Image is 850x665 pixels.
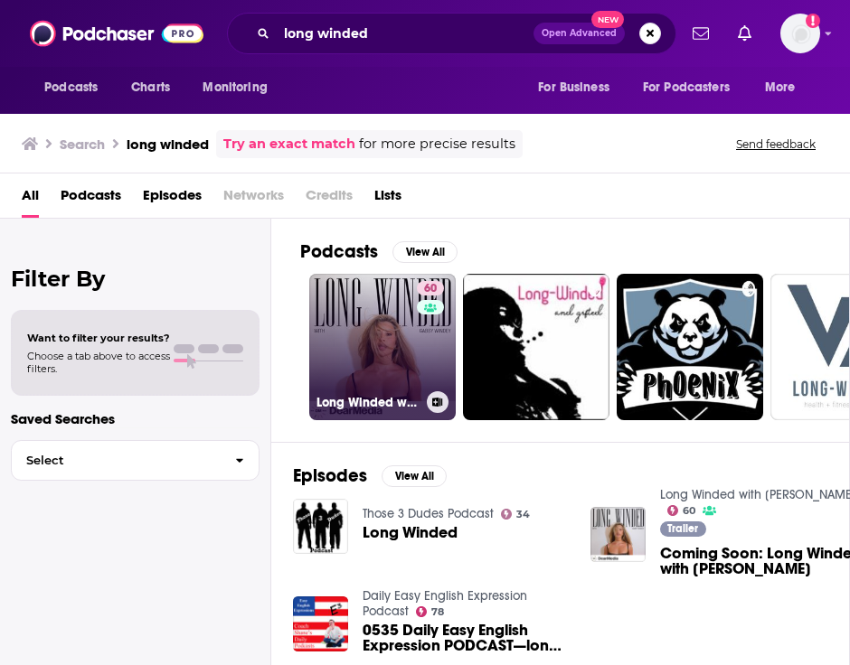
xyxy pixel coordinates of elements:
[363,506,494,521] a: Those 3 Dudes Podcast
[765,75,796,100] span: More
[685,18,716,49] a: Show notifications dropdown
[363,588,527,619] a: Daily Easy English Expression Podcast
[293,596,348,651] img: 0535 Daily Easy English Expression PODCAST—long-winded
[27,332,170,344] span: Want to filter your results?
[374,181,401,218] a: Lists
[731,18,759,49] a: Show notifications dropdown
[293,464,447,487] a: EpisodesView All
[416,606,445,617] a: 78
[780,14,820,53] img: User Profile
[44,75,98,100] span: Podcasts
[190,70,290,105] button: open menu
[431,608,444,616] span: 78
[223,134,355,155] a: Try an exact match
[667,523,698,534] span: Trailer
[424,280,437,298] span: 60
[525,70,632,105] button: open menu
[501,509,531,520] a: 34
[359,134,515,155] span: for more precise results
[538,75,609,100] span: For Business
[643,75,730,100] span: For Podcasters
[61,181,121,218] a: Podcasts
[806,14,820,28] svg: Add a profile image
[11,410,260,427] p: Saved Searches
[223,181,284,218] span: Networks
[591,11,624,28] span: New
[27,350,170,375] span: Choose a tab above to access filters.
[293,499,348,554] img: Long Winded
[316,395,420,410] h3: Long Winded with [PERSON_NAME]
[417,281,444,295] a: 60
[363,525,458,540] a: Long Winded
[780,14,820,53] span: Logged in as emma.garth
[590,507,646,562] img: Coming Soon: Long Winded with Gabby Windey
[293,464,367,487] h2: Episodes
[300,240,458,263] a: PodcastsView All
[309,274,456,420] a: 60Long Winded with [PERSON_NAME]
[631,70,756,105] button: open menu
[127,136,209,153] h3: long winded
[667,505,696,516] a: 60
[119,70,181,105] a: Charts
[392,241,458,263] button: View All
[227,13,676,54] div: Search podcasts, credits, & more...
[382,465,447,487] button: View All
[143,181,202,218] a: Episodes
[516,510,530,519] span: 34
[752,70,818,105] button: open menu
[22,181,39,218] a: All
[11,266,260,292] h2: Filter By
[30,16,203,51] img: Podchaser - Follow, Share and Rate Podcasts
[131,75,170,100] span: Charts
[12,454,221,466] span: Select
[306,181,353,218] span: Credits
[32,70,121,105] button: open menu
[11,440,260,481] button: Select
[683,507,695,515] span: 60
[60,136,105,153] h3: Search
[300,240,378,263] h2: Podcasts
[277,19,534,48] input: Search podcasts, credits, & more...
[731,136,821,152] button: Send feedback
[542,29,617,38] span: Open Advanced
[534,23,625,44] button: Open AdvancedNew
[363,623,569,653] a: 0535 Daily Easy English Expression PODCAST—long-winded
[780,14,820,53] button: Show profile menu
[203,75,267,100] span: Monitoring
